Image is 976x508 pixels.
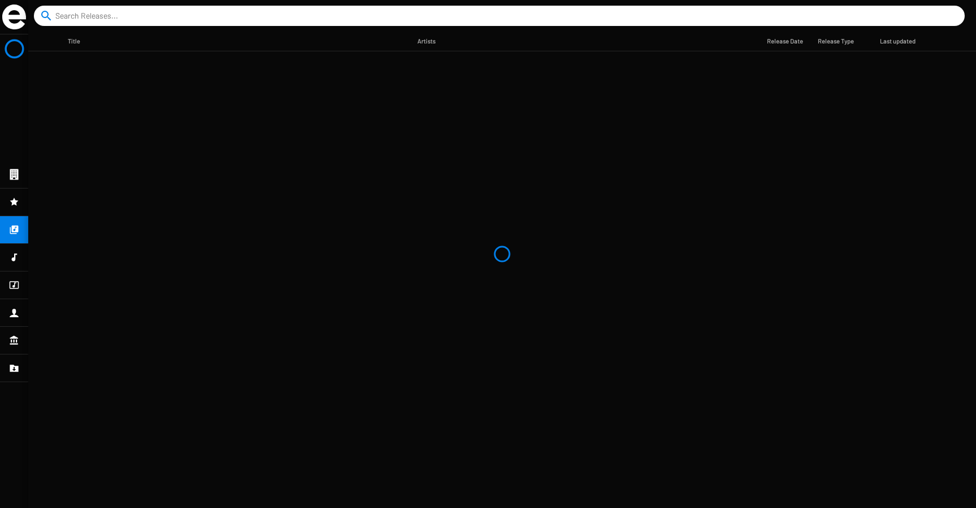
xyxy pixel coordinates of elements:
div: Release Date [767,36,803,47]
div: Last updated [880,36,916,47]
div: Artists [417,36,446,47]
img: grand-sigle.svg [2,5,26,29]
mat-icon: search [40,9,53,23]
div: Last updated [880,36,926,47]
div: Release Type [818,36,854,47]
div: Title [68,36,90,47]
div: Release Date [767,36,813,47]
div: Artists [417,36,435,47]
div: Title [68,36,80,47]
div: Release Type [818,36,864,47]
input: Search Releases... [55,6,948,26]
